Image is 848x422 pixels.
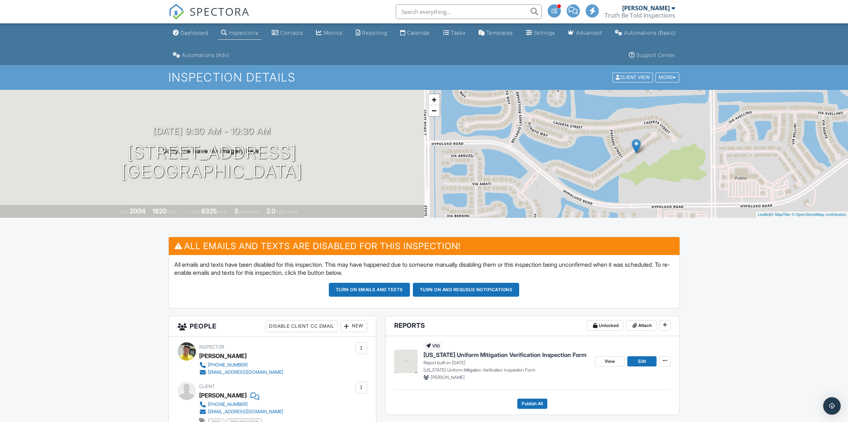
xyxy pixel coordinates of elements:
[199,369,283,376] a: [EMAIL_ADDRESS][DOMAIN_NAME]
[121,143,303,182] h1: [STREET_ADDRESS] [GEOGRAPHIC_DATA]
[396,4,542,19] input: Search everything...
[451,30,466,36] div: Tasks
[429,94,440,105] a: Zoom in
[771,212,791,217] a: © MapTiler
[208,369,283,375] div: [EMAIL_ADDRESS][DOMAIN_NAME]
[266,207,275,215] div: 2.0
[612,26,678,40] a: Automations (Basic)
[182,52,229,58] div: Automations (Adv)
[324,30,343,36] div: Metrics
[313,26,346,40] a: Metrics
[353,26,390,40] a: Reporting
[208,409,283,415] div: [EMAIL_ADDRESS][DOMAIN_NAME]
[199,401,283,408] a: [PHONE_NUMBER]
[199,408,283,415] a: [EMAIL_ADDRESS][DOMAIN_NAME]
[362,30,387,36] div: Reporting
[612,74,655,80] a: Client View
[397,26,433,40] a: Calendar
[329,283,410,297] button: Turn on emails and texts
[208,402,248,407] div: [PHONE_NUMBER]
[218,209,227,214] span: sq.ft.
[534,30,555,36] div: Settings
[792,212,846,217] a: © OpenStreetMap contributors
[208,362,248,368] div: [PHONE_NUMBER]
[622,4,670,12] div: [PERSON_NAME]
[413,283,520,297] button: Turn on and Requeue Notifications
[199,350,247,361] div: [PERSON_NAME]
[199,390,247,401] div: [PERSON_NAME]
[153,126,271,136] h3: [DATE] 9:30 am - 10:30 am
[576,30,602,36] div: Advanced
[612,73,653,83] div: Client View
[201,207,217,215] div: 6325
[185,209,200,214] span: Lot Size
[486,30,513,36] div: Templates
[280,30,303,36] div: Contacts
[636,52,676,58] div: Support Center
[269,26,306,40] a: Contacts
[169,316,376,337] h3: People
[121,209,129,214] span: Built
[168,4,185,20] img: The Best Home Inspection Software - Spectora
[170,26,211,40] a: Dashboard
[168,209,178,214] span: sq. ft.
[168,71,680,84] h1: Inspection Details
[152,207,167,215] div: 1820
[174,261,674,277] p: All emails and texts have been disabled for this inspection. This may have happened due to someon...
[823,397,841,415] div: Open Intercom Messenger
[655,73,679,83] div: More
[341,320,367,332] div: New
[168,10,250,25] a: SPECTORA
[277,209,297,214] span: bathrooms
[199,384,215,389] span: Client
[199,344,224,350] span: Inspector
[626,49,678,62] a: Support Center
[229,30,259,36] div: Inspections
[565,26,605,40] a: Advanced
[218,26,262,40] a: Inspections
[190,4,250,19] span: SPECTORA
[429,105,440,116] a: Zoom out
[523,26,558,40] a: Settings
[234,207,238,215] div: 3
[169,237,680,255] h3: All emails and texts are disabled for this inspection!
[130,207,145,215] div: 2004
[624,30,676,36] div: Automations (Basic)
[199,361,283,369] a: [PHONE_NUMBER]
[239,209,259,214] span: bedrooms
[605,12,675,19] div: Truth Be Told Inspections
[407,30,430,36] div: Calendar
[266,320,338,332] div: Disable Client CC Email
[758,212,770,217] a: Leaflet
[440,26,469,40] a: Tasks
[756,212,848,218] div: |
[170,49,232,62] a: Automations (Advanced)
[476,26,516,40] a: Templates
[180,30,208,36] div: Dashboard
